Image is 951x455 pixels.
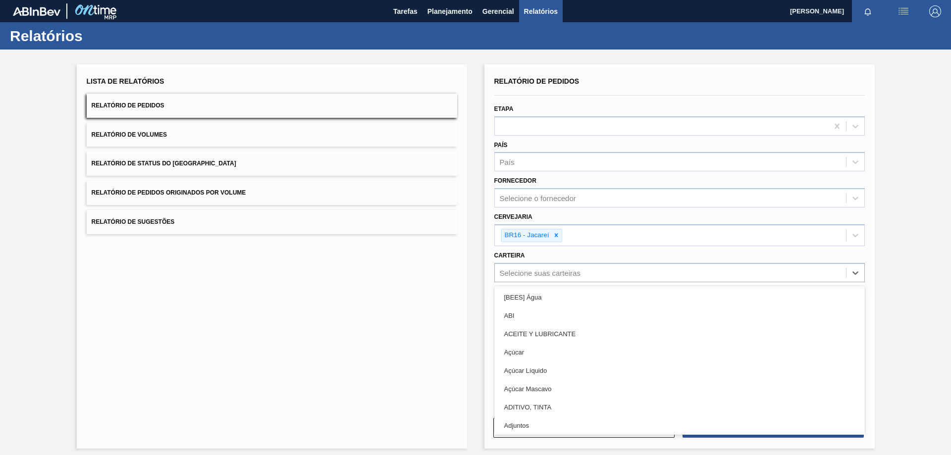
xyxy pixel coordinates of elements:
span: Gerencial [482,5,514,17]
label: Etapa [494,105,514,112]
div: ABI [494,306,865,325]
div: ADITIVO, TINTA [494,398,865,416]
div: Açúcar [494,343,865,361]
button: Relatório de Pedidos [87,94,457,118]
div: Adjuntos [494,416,865,435]
img: Logout [929,5,941,17]
button: Relatório de Status do [GEOGRAPHIC_DATA] [87,152,457,176]
span: Relatórios [524,5,558,17]
label: Fornecedor [494,177,536,184]
h1: Relatórios [10,30,186,42]
button: Relatório de Pedidos Originados por Volume [87,181,457,205]
div: Açúcar Líquido [494,361,865,380]
div: [BEES] Água [494,288,865,306]
label: Cervejaria [494,213,532,220]
span: Relatório de Sugestões [92,218,175,225]
span: Relatório de Pedidos Originados por Volume [92,189,246,196]
button: Limpar [493,418,675,438]
label: Carteira [494,252,525,259]
div: Selecione o fornecedor [500,194,576,202]
button: Notificações [852,4,884,18]
div: País [500,158,515,166]
span: Lista de Relatórios [87,77,164,85]
label: País [494,142,508,149]
div: Selecione suas carteiras [500,268,581,277]
span: Relatório de Volumes [92,131,167,138]
div: BR16 - Jacareí [502,229,551,242]
button: Relatório de Sugestões [87,210,457,234]
span: Tarefas [393,5,418,17]
div: ACEITE Y LUBRICANTE [494,325,865,343]
span: Relatório de Pedidos [92,102,164,109]
span: Relatório de Pedidos [494,77,580,85]
button: Relatório de Volumes [87,123,457,147]
span: Relatório de Status do [GEOGRAPHIC_DATA] [92,160,236,167]
span: Planejamento [427,5,473,17]
img: TNhmsLtSVTkK8tSr43FrP2fwEKptu5GPRR3wAAAABJRU5ErkJggg== [13,7,60,16]
div: Açúcar Mascavo [494,380,865,398]
img: userActions [898,5,909,17]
